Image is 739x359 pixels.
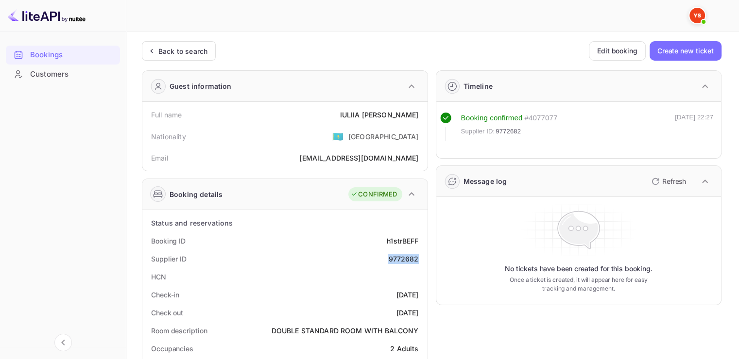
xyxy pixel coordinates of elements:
span: United States [332,128,344,145]
button: Refresh [646,174,690,189]
div: IULIIA [PERSON_NAME] [340,110,418,120]
div: Room description [151,326,207,336]
div: Full name [151,110,182,120]
button: Collapse navigation [54,334,72,351]
span: 9772682 [496,127,521,136]
div: Customers [6,65,120,84]
div: Email [151,153,168,163]
div: Guest information [170,81,232,91]
div: Bookings [6,46,120,65]
div: DOUBLE STANDARD ROOM WITH BALCONY [272,326,419,336]
div: h1strBEFF [387,236,418,246]
a: Customers [6,65,120,83]
div: Occupancies [151,343,193,354]
span: Supplier ID: [461,127,495,136]
div: [DATE] 22:27 [675,113,713,141]
div: Message log [464,176,507,186]
p: No tickets have been created for this booking. [505,264,653,274]
div: [DATE] [396,290,419,300]
button: Edit booking [589,41,646,61]
img: LiteAPI logo [8,8,86,23]
div: Check-in [151,290,179,300]
div: [GEOGRAPHIC_DATA] [348,131,419,142]
div: Status and reservations [151,218,233,228]
div: HCN [151,272,166,282]
div: Timeline [464,81,493,91]
div: [DATE] [396,308,419,318]
div: [EMAIL_ADDRESS][DOMAIN_NAME] [299,153,418,163]
img: Yandex Support [689,8,705,23]
div: Bookings [30,49,115,61]
button: Create new ticket [650,41,722,61]
div: Booking ID [151,236,186,246]
p: Refresh [662,176,686,186]
a: Bookings [6,46,120,64]
div: 9772682 [388,254,418,264]
div: Booking details [170,189,223,199]
div: Supplier ID [151,254,187,264]
div: Booking confirmed [461,113,523,124]
div: # 4077077 [524,113,557,124]
p: Once a ticket is created, it will appear here for easy tracking and management. [502,276,655,293]
div: Nationality [151,131,186,142]
div: Customers [30,69,115,80]
div: Check out [151,308,183,318]
div: Back to search [158,46,207,56]
div: 2 Adults [390,343,418,354]
div: CONFIRMED [351,190,397,199]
